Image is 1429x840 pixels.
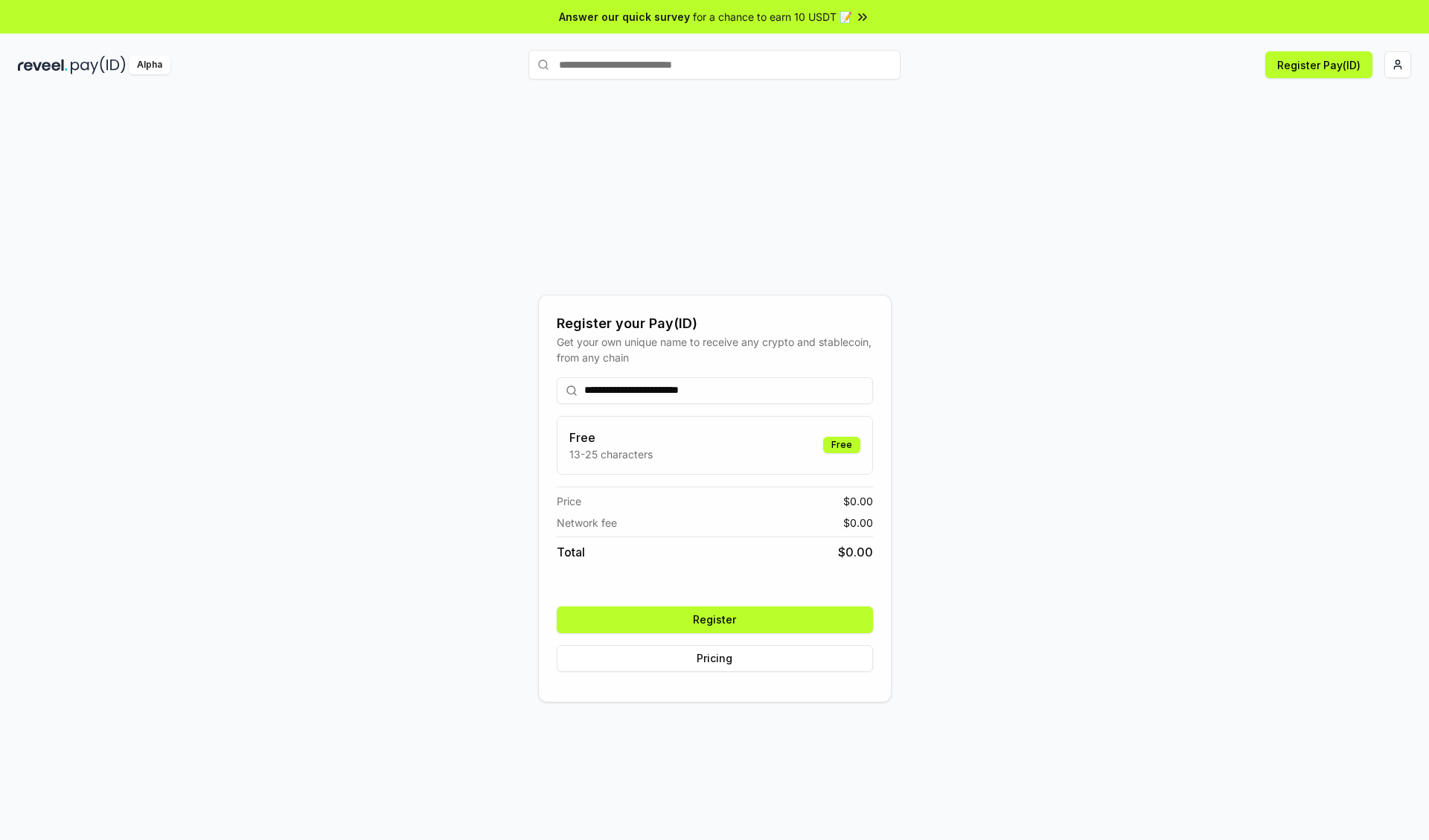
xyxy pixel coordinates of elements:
[557,606,873,633] button: Register
[838,543,873,561] span: $ 0.00
[1265,51,1372,78] button: Register Pay(ID)
[693,9,852,25] span: for a chance to earn 10 USDT 📝
[129,56,170,74] div: Alpha
[557,515,617,530] span: Network fee
[557,493,581,509] span: Price
[843,515,873,530] span: $ 0.00
[18,56,68,74] img: reveel_dark
[557,334,873,365] div: Get your own unique name to receive any crypto and stablecoin, from any chain
[71,56,126,74] img: pay_id
[557,313,873,334] div: Register your Pay(ID)
[557,645,873,672] button: Pricing
[843,493,873,509] span: $ 0.00
[823,437,860,453] div: Free
[557,543,585,561] span: Total
[569,429,653,446] h3: Free
[559,9,690,25] span: Answer our quick survey
[569,446,653,462] p: 13-25 characters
